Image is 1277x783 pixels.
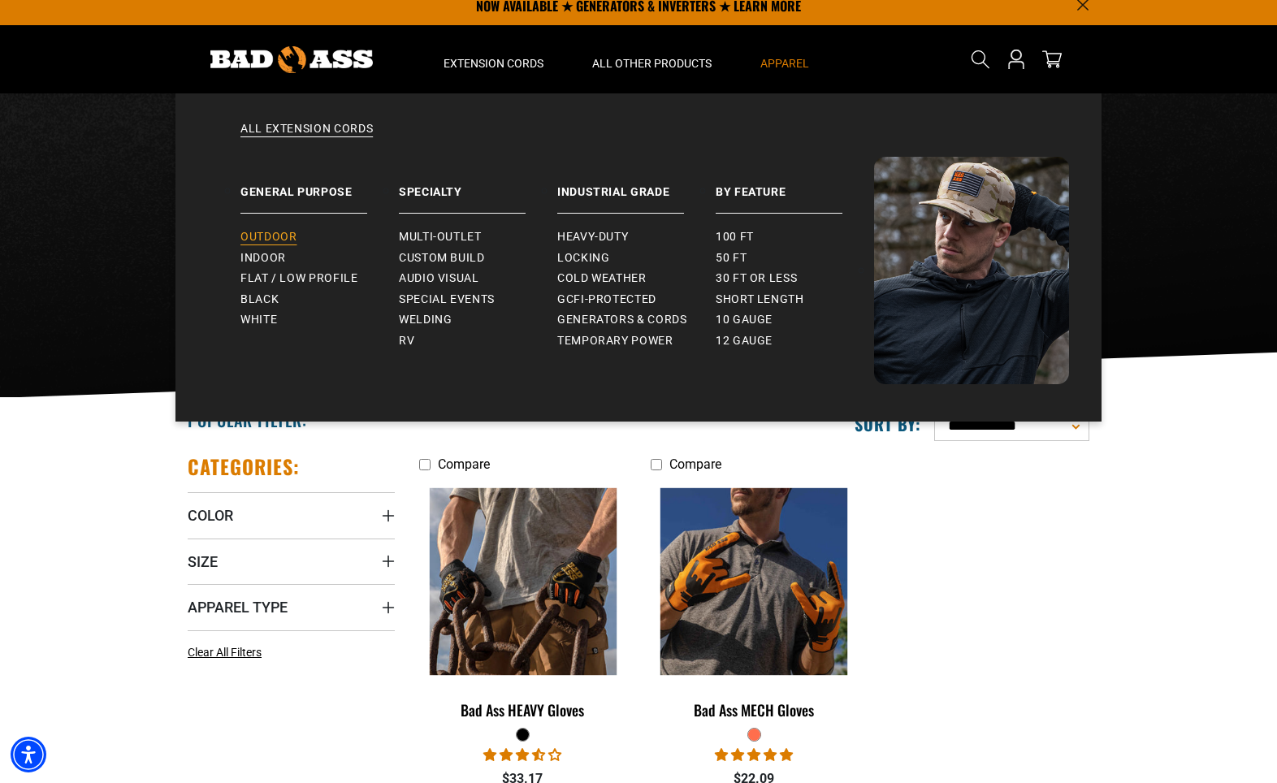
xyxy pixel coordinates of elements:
[715,747,793,763] span: 4.89 stars
[188,539,395,584] summary: Size
[874,157,1069,384] img: Bad Ass Extension Cords
[557,309,716,331] a: Generators & Cords
[557,313,687,327] span: Generators & Cords
[399,271,479,286] span: Audio Visual
[716,227,874,248] a: 100 ft
[557,157,716,214] a: Industrial Grade
[399,251,485,266] span: Custom Build
[188,644,268,661] a: Clear All Filters
[438,456,490,472] span: Compare
[557,251,609,266] span: Locking
[716,157,874,214] a: By Feature
[557,227,716,248] a: Heavy-Duty
[188,646,262,659] span: Clear All Filters
[716,248,874,269] a: 50 ft
[421,488,626,675] img: Bad Ass HEAVY Gloves
[399,268,557,289] a: Audio Visual
[188,506,233,525] span: Color
[444,56,543,71] span: Extension Cords
[557,334,673,348] span: Temporary Power
[557,292,656,307] span: GCFI-Protected
[716,289,874,310] a: Short Length
[188,598,288,616] span: Apparel Type
[483,747,561,763] span: 3.56 stars
[568,25,736,93] summary: All Other Products
[399,227,557,248] a: Multi-Outlet
[651,488,856,675] img: orange
[855,413,921,435] label: Sort by:
[716,230,754,244] span: 100 ft
[1039,50,1065,69] a: cart
[1003,25,1029,93] a: Open this option
[240,157,399,214] a: General Purpose
[419,703,626,717] div: Bad Ass HEAVY Gloves
[240,271,358,286] span: Flat / Low Profile
[399,313,452,327] span: Welding
[240,251,286,266] span: Indoor
[557,289,716,310] a: GCFI-Protected
[967,46,993,72] summary: Search
[557,331,716,352] a: Temporary Power
[716,251,747,266] span: 50 ft
[240,227,399,248] a: Outdoor
[399,292,495,307] span: Special Events
[188,552,218,571] span: Size
[651,480,858,727] a: orange Bad Ass MECH Gloves
[736,25,833,93] summary: Apparel
[240,248,399,269] a: Indoor
[240,230,297,244] span: Outdoor
[716,292,804,307] span: Short Length
[557,230,628,244] span: Heavy-Duty
[240,313,277,327] span: White
[419,25,568,93] summary: Extension Cords
[240,292,279,307] span: Black
[419,480,626,727] a: Bad Ass HEAVY Gloves Bad Ass HEAVY Gloves
[240,309,399,331] a: White
[188,492,395,538] summary: Color
[557,268,716,289] a: Cold Weather
[208,121,1069,157] a: All Extension Cords
[557,248,716,269] a: Locking
[240,268,399,289] a: Flat / Low Profile
[240,289,399,310] a: Black
[716,334,773,348] span: 12 gauge
[188,584,395,629] summary: Apparel Type
[399,157,557,214] a: Specialty
[399,230,482,244] span: Multi-Outlet
[11,737,46,772] div: Accessibility Menu
[188,454,300,479] h2: Categories:
[399,334,414,348] span: RV
[557,271,647,286] span: Cold Weather
[760,56,809,71] span: Apparel
[716,271,797,286] span: 30 ft or less
[716,331,874,352] a: 12 gauge
[716,268,874,289] a: 30 ft or less
[669,456,721,472] span: Compare
[651,703,858,717] div: Bad Ass MECH Gloves
[399,248,557,269] a: Custom Build
[188,409,307,430] h2: Popular Filter:
[716,313,773,327] span: 10 gauge
[399,331,557,352] a: RV
[399,289,557,310] a: Special Events
[210,46,373,73] img: Bad Ass Extension Cords
[399,309,557,331] a: Welding
[592,56,712,71] span: All Other Products
[716,309,874,331] a: 10 gauge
